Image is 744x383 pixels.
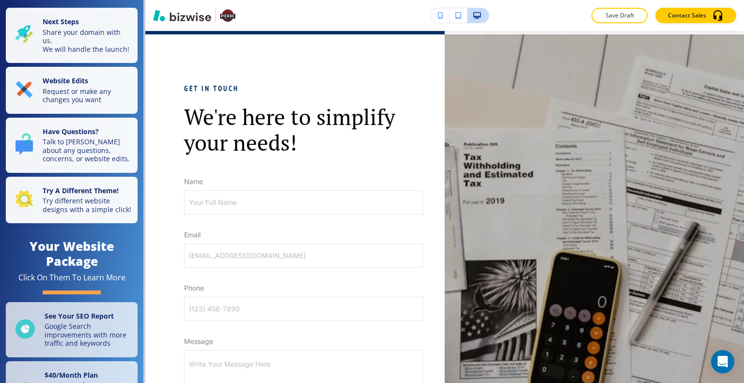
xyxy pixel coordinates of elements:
p: Message [184,337,423,346]
p: Request or make any changes you want [43,87,132,104]
p: We're here to simplify your needs! [184,104,423,155]
button: Have Questions?Talk to [PERSON_NAME] about any questions, concerns, or website edits. [6,118,138,173]
a: See Your SEO ReportGoogle Search improvements with more traffic and keywords [6,302,138,357]
strong: See Your SEO Report [45,311,114,321]
button: Next StepsShare your domain with us.We will handle the launch! [6,8,138,63]
strong: Have Questions? [43,127,99,136]
h4: Your Website Package [6,239,138,269]
div: Open Intercom Messenger [711,350,734,373]
img: Bizwise Logo [153,10,211,21]
strong: $ 40 /Month Plan [45,370,98,380]
p: Name [184,177,423,186]
p: Get in touch [184,83,423,94]
p: Save Draft [604,11,635,20]
p: Share your domain with us. We will handle the launch! [43,28,132,54]
p: Phone [184,283,423,293]
button: Website EditsRequest or make any changes you want [6,67,138,114]
button: Contact Sales [655,8,736,23]
p: Try different website designs with a simple click! [43,197,132,214]
div: Click On Them To Learn More [18,273,125,283]
p: Contact Sales [668,11,706,20]
img: Your Logo [220,8,235,23]
p: Email [184,230,423,240]
strong: Try A Different Theme! [43,186,119,195]
p: Google Search improvements with more traffic and keywords [45,322,132,348]
strong: Website Edits [43,76,88,85]
button: Save Draft [591,8,648,23]
strong: Next Steps [43,17,79,26]
p: Talk to [PERSON_NAME] about any questions, concerns, or website edits. [43,138,132,163]
button: Try A Different Theme!Try different website designs with a simple click! [6,177,138,224]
